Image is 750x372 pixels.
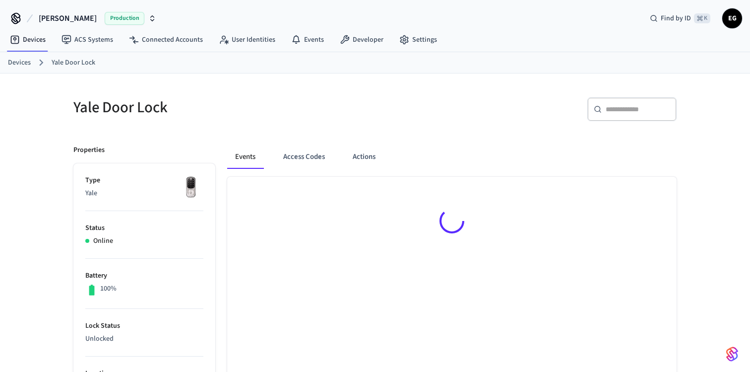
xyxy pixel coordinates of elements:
[332,31,391,49] a: Developer
[73,145,105,155] p: Properties
[723,9,741,27] span: EG
[726,346,738,362] img: SeamLogoGradient.69752ec5.svg
[275,145,333,169] button: Access Codes
[227,145,263,169] button: Events
[722,8,742,28] button: EG
[642,9,718,27] div: Find by ID⌘ K
[85,223,203,233] p: Status
[39,12,97,24] span: [PERSON_NAME]
[2,31,54,49] a: Devices
[85,271,203,281] p: Battery
[8,58,31,68] a: Devices
[73,97,369,118] h5: Yale Door Lock
[694,13,710,23] span: ⌘ K
[100,284,117,294] p: 100%
[345,145,383,169] button: Actions
[85,175,203,186] p: Type
[283,31,332,49] a: Events
[52,58,95,68] a: Yale Door Lock
[85,334,203,344] p: Unlocked
[105,12,144,25] span: Production
[227,145,677,169] div: ant example
[85,321,203,331] p: Lock Status
[85,188,203,199] p: Yale
[54,31,121,49] a: ACS Systems
[211,31,283,49] a: User Identities
[391,31,445,49] a: Settings
[661,13,691,23] span: Find by ID
[179,175,203,200] img: Yale Assure Touchscreen Wifi Smart Lock, Satin Nickel, Front
[93,236,113,246] p: Online
[121,31,211,49] a: Connected Accounts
